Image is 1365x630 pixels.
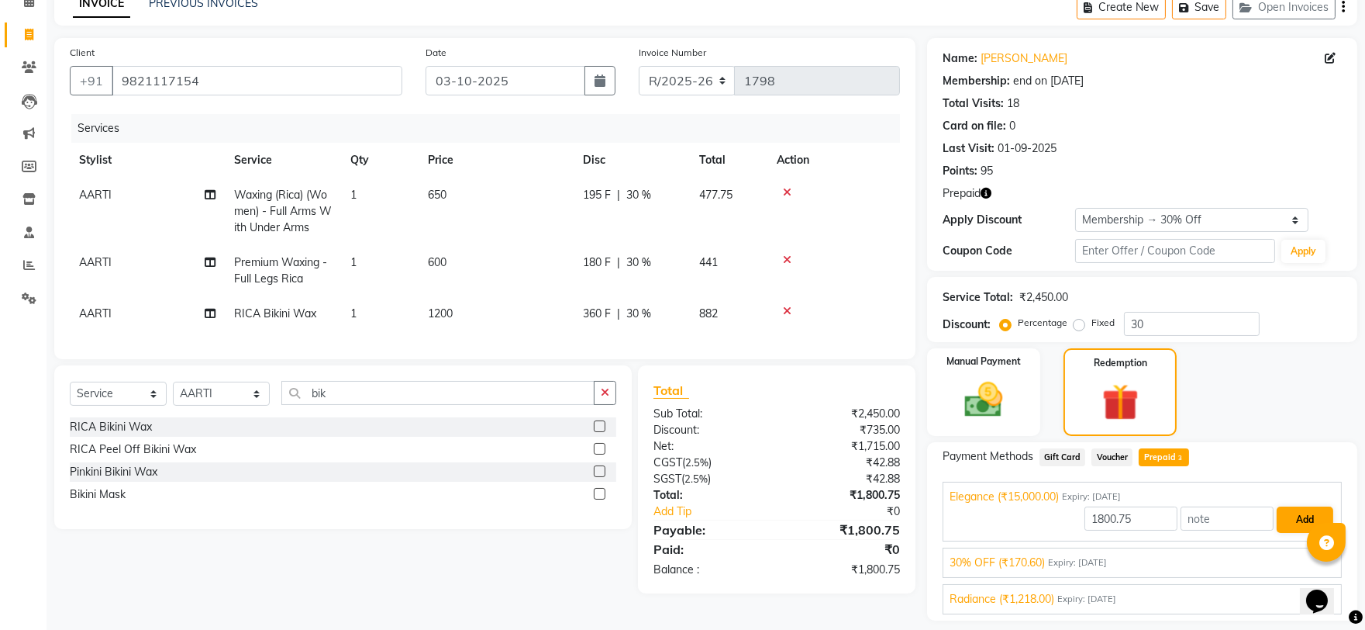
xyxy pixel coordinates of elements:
[1091,316,1115,330] label: Fixed
[799,504,912,520] div: ₹0
[626,187,651,203] span: 30 %
[1013,73,1084,89] div: end on [DATE]
[653,382,689,399] span: Total
[79,188,112,202] span: AARTI
[699,255,718,269] span: 441
[428,255,446,269] span: 600
[1062,490,1121,504] span: Expiry: [DATE]
[685,456,708,469] span: 2.5%
[341,143,419,178] th: Qty
[642,504,799,520] a: Add Tip
[953,378,1015,422] img: _cash.svg
[777,455,912,471] div: ₹42.88
[1057,593,1116,606] span: Expiry: [DATE]
[943,243,1076,259] div: Coupon Code
[642,406,777,422] div: Sub Total:
[777,487,912,504] div: ₹1,800.75
[1048,556,1107,569] span: Expiry: [DATE]
[943,448,1033,465] span: Payment Methods
[653,472,681,486] span: SGST
[1091,379,1150,425] img: _gift.svg
[574,143,690,178] th: Disc
[1300,568,1349,614] iframe: chat widget
[583,306,611,322] span: 360 F
[617,254,620,271] span: |
[350,306,357,320] span: 1
[946,355,1021,369] label: Manual Payment
[71,114,912,143] div: Services
[642,521,777,539] div: Payable:
[642,562,777,578] div: Balance :
[234,306,316,320] span: RICA Bikini Wax
[642,438,777,455] div: Net:
[981,163,993,179] div: 95
[1007,95,1019,112] div: 18
[419,143,574,178] th: Price
[950,489,1059,505] span: Elegance (₹15,000.00)
[943,212,1076,228] div: Apply Discount
[1281,240,1325,263] button: Apply
[617,306,620,322] span: |
[234,255,327,286] span: Premium Waxing - Full Legs Rica
[642,471,777,487] div: ( )
[943,163,977,179] div: Points:
[777,521,912,539] div: ₹1,800.75
[777,471,912,487] div: ₹42.88
[699,306,718,320] span: 882
[1181,507,1274,531] input: note
[998,140,1056,157] div: 01-09-2025
[626,306,651,322] span: 30 %
[70,464,157,480] div: Pinkini Bikini Wax
[943,50,977,67] div: Name:
[777,406,912,422] div: ₹2,450.00
[943,185,981,202] span: Prepaid
[583,187,611,203] span: 195 F
[950,591,1054,607] span: Radiance (₹1,218.00)
[617,187,620,203] span: |
[777,562,912,578] div: ₹1,800.75
[653,455,682,469] span: CGST
[583,254,611,271] span: 180 F
[428,188,446,202] span: 650
[1019,289,1068,306] div: ₹2,450.00
[642,455,777,471] div: ( )
[350,255,357,269] span: 1
[1139,448,1189,466] span: Prepaid
[1009,118,1015,134] div: 0
[767,143,900,178] th: Action
[79,255,112,269] span: AARTI
[1091,448,1132,466] span: Voucher
[690,143,767,178] th: Total
[777,422,912,438] div: ₹735.00
[1176,454,1184,463] span: 3
[70,486,126,503] div: Bikini Mask
[943,118,1006,134] div: Card on file:
[943,140,994,157] div: Last Visit:
[350,188,357,202] span: 1
[1018,316,1067,330] label: Percentage
[70,419,152,435] div: RICA Bikini Wax
[281,381,595,405] input: Search or Scan
[79,306,112,320] span: AARTI
[426,46,446,60] label: Date
[642,422,777,438] div: Discount:
[428,306,453,320] span: 1200
[70,46,95,60] label: Client
[1084,507,1177,531] input: Amount
[642,487,777,504] div: Total:
[684,472,708,485] span: 2.5%
[234,188,332,234] span: Waxing (Rica) (Women) - Full Arms With Under Arms
[70,143,225,178] th: Stylist
[943,95,1004,112] div: Total Visits:
[777,438,912,455] div: ₹1,715.00
[70,66,113,95] button: +91
[642,540,777,559] div: Paid:
[1075,239,1275,263] input: Enter Offer / Coupon Code
[777,540,912,559] div: ₹0
[943,317,991,333] div: Discount:
[626,254,651,271] span: 30 %
[943,73,1010,89] div: Membership:
[1277,507,1333,533] button: Add
[1094,356,1147,370] label: Redemption
[225,143,341,178] th: Service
